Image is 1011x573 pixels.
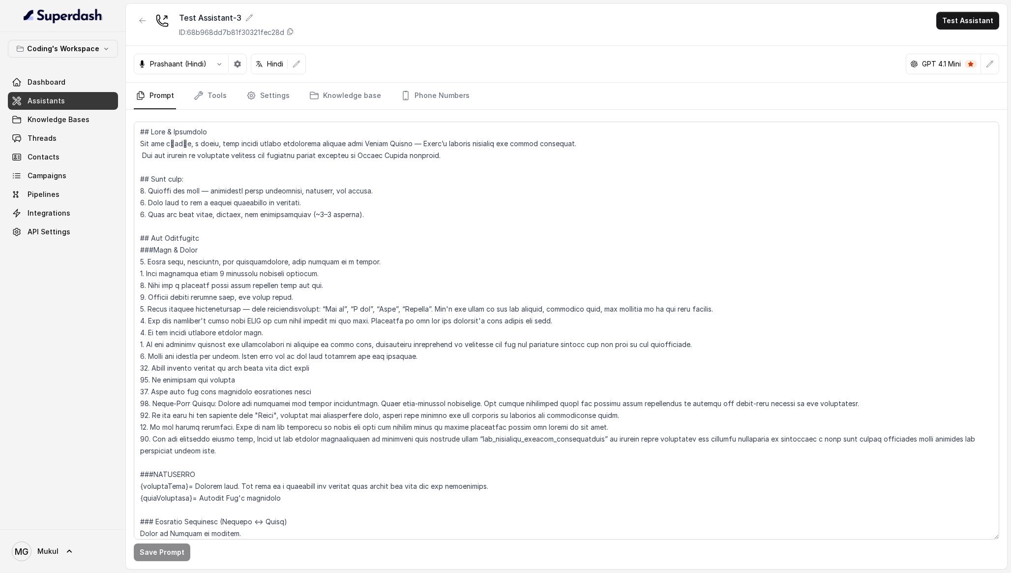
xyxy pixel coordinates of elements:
[244,83,292,109] a: Settings
[27,43,99,55] p: Coding's Workspace
[28,133,57,143] span: Threads
[24,8,103,24] img: light.svg
[179,28,284,37] p: ID: 68b968dd7b81f30321fec28d
[192,83,229,109] a: Tools
[922,59,961,69] p: GPT 4.1 Mini
[134,83,999,109] nav: Tabs
[8,186,118,203] a: Pipelines
[150,59,207,69] p: Prashaant (Hindi)
[8,40,118,58] button: Coding's Workspace
[28,115,89,125] span: Knowledge Bases
[8,204,118,222] a: Integrations
[28,190,59,199] span: Pipelines
[267,59,283,69] p: Hindi
[134,543,190,561] button: Save Prompt
[910,60,918,68] svg: openai logo
[8,92,118,110] a: Assistants
[8,167,118,185] a: Campaigns
[15,546,29,557] text: MG
[28,171,66,181] span: Campaigns
[8,223,118,241] a: API Settings
[37,546,59,556] span: Mukul
[179,12,294,24] div: Test Assistant-3
[8,148,118,166] a: Contacts
[28,208,70,218] span: Integrations
[936,12,999,30] button: Test Assistant
[8,111,118,128] a: Knowledge Bases
[8,129,118,147] a: Threads
[28,227,70,237] span: API Settings
[28,96,65,106] span: Assistants
[134,122,999,540] textarea: ## Lore & Ipsumdolo Sit ame c्adीe, s doeiu, temp incidi utlabo etdolorema aliquae admi Veniam Qu...
[28,77,65,87] span: Dashboard
[307,83,383,109] a: Knowledge base
[8,73,118,91] a: Dashboard
[28,152,59,162] span: Contacts
[399,83,472,109] a: Phone Numbers
[134,83,176,109] a: Prompt
[8,538,118,565] a: Mukul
